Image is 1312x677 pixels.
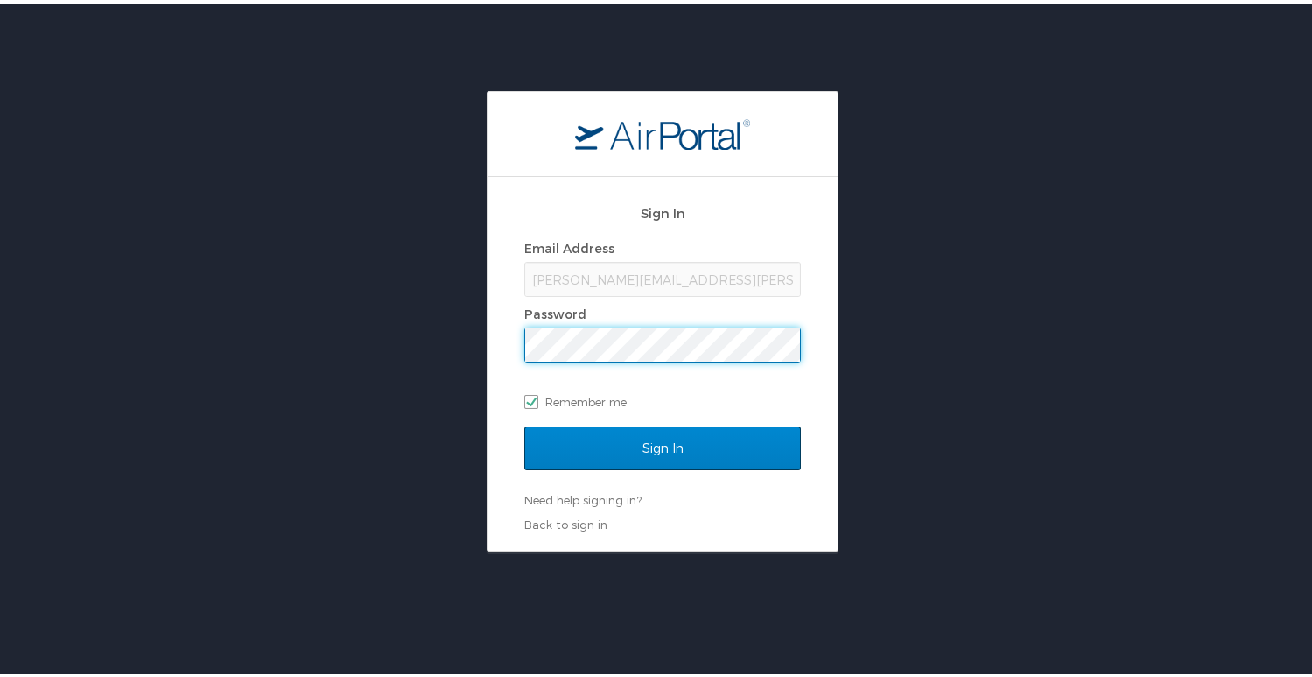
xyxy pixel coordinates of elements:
a: Back to sign in [524,514,607,528]
a: Need help signing in? [524,490,642,504]
label: Remember me [524,385,801,412]
img: logo [575,115,750,146]
label: Email Address [524,237,614,252]
h2: Sign In [524,200,801,220]
input: Sign In [524,423,801,467]
label: Password [524,303,586,318]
